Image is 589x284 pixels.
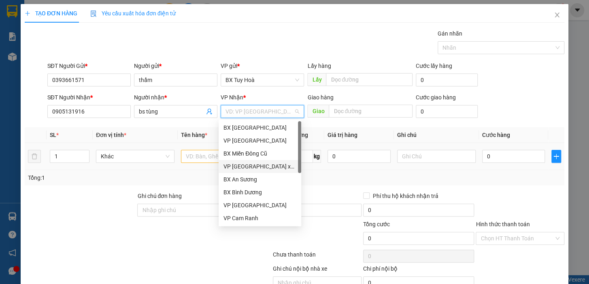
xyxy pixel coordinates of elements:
[552,153,561,160] span: plus
[397,150,476,163] input: Ghi Chú
[4,54,10,60] span: environment
[307,94,333,101] span: Giao hàng
[134,93,217,102] div: Người nhận
[206,108,213,115] span: user-add
[47,61,131,70] div: SĐT Người Gửi
[50,132,56,138] span: SL
[181,132,207,138] span: Tên hàng
[137,193,182,199] label: Ghi chú đơn hàng
[416,94,456,101] label: Cước giao hàng
[307,73,326,86] span: Lấy
[394,127,479,143] th: Ghi chú
[272,250,362,264] div: Chưa thanh toán
[416,105,478,118] input: Cước giao hàng
[219,134,301,147] div: VP Đà Lạt
[273,264,361,276] div: Ghi chú nội bộ nhà xe
[134,61,217,70] div: Người gửi
[223,175,296,184] div: BX An Sương
[219,147,301,160] div: BX Miền Đông Cũ
[223,162,296,171] div: VP [GEOGRAPHIC_DATA] xe Limousine
[329,105,413,118] input: Dọc đường
[223,188,296,197] div: BX Bình Dương
[554,12,560,18] span: close
[482,132,510,138] span: Cước hàng
[219,160,301,173] div: VP Nha Trang xe Limousine
[363,264,474,276] div: Chi phí nội bộ
[56,44,108,70] li: VP VP [GEOGRAPHIC_DATA] xe Limousine
[223,136,296,145] div: VP [GEOGRAPHIC_DATA]
[96,132,126,138] span: Đơn vị tính
[219,173,301,186] div: BX An Sương
[221,94,243,101] span: VP Nhận
[28,173,228,182] div: Tổng: 1
[307,105,329,118] span: Giao
[223,214,296,223] div: VP Cam Ranh
[219,186,301,199] div: BX Bình Dương
[90,10,176,17] span: Yêu cầu xuất hóa đơn điện tử
[370,191,442,200] span: Phí thu hộ khách nhận trả
[225,74,299,86] span: BX Tuy Hoà
[416,63,452,69] label: Cước lấy hàng
[223,149,296,158] div: BX Miền Đông Cũ
[28,150,41,163] button: delete
[25,11,30,16] span: plus
[101,150,170,162] span: Khác
[326,73,413,86] input: Dọc đường
[223,123,296,132] div: BX [GEOGRAPHIC_DATA]
[363,221,390,227] span: Tổng cước
[219,199,301,212] div: VP Ninh Hòa
[219,121,301,134] div: BX Đà Nẵng
[4,4,117,34] li: Cúc Tùng Limousine
[327,132,357,138] span: Giá trị hàng
[90,11,97,17] img: icon
[25,10,77,17] span: TẠO ĐƠN HÀNG
[416,74,478,86] input: Cước lấy hàng
[546,4,568,27] button: Close
[137,204,249,217] input: Ghi chú đơn hàng
[219,212,301,225] div: VP Cam Ranh
[47,93,131,102] div: SĐT Người Nhận
[4,44,56,53] li: VP BX Tuy Hoà
[438,30,462,37] label: Gán nhãn
[221,61,304,70] div: VP gửi
[181,150,259,163] input: VD: Bàn, Ghế
[313,150,321,163] span: kg
[551,150,561,163] button: plus
[476,221,529,227] label: Hình thức thanh toán
[223,201,296,210] div: VP [GEOGRAPHIC_DATA]
[307,63,331,69] span: Lấy hàng
[327,150,391,163] input: 0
